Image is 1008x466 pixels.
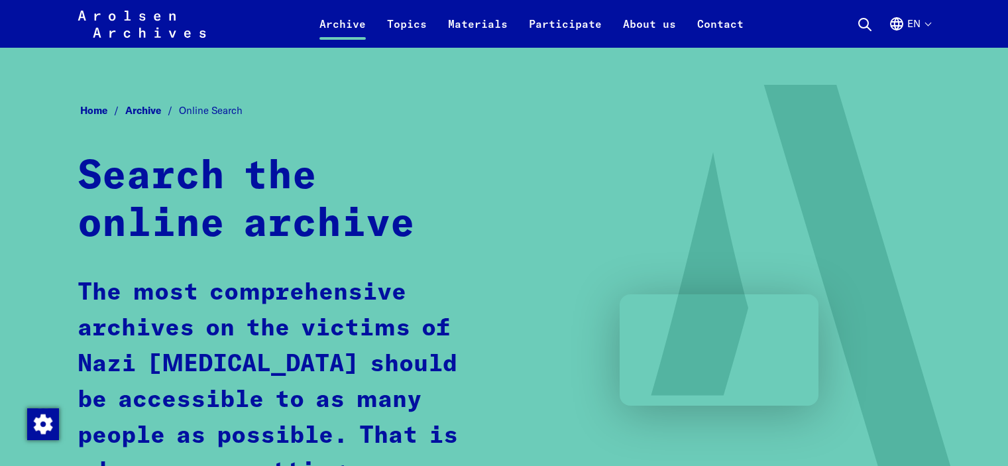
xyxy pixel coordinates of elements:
nav: Primary [309,8,754,40]
a: Home [80,104,125,117]
a: Participate [518,16,612,48]
div: Change consent [27,408,58,439]
a: Topics [376,16,437,48]
strong: Search the online archive [78,157,415,245]
a: Archive [309,16,376,48]
nav: Breadcrumb [78,101,931,121]
a: Archive [125,104,179,117]
a: About us [612,16,687,48]
a: Materials [437,16,518,48]
span: Online Search [179,104,243,117]
img: Change consent [27,408,59,440]
button: English, language selection [889,16,930,48]
a: Contact [687,16,754,48]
